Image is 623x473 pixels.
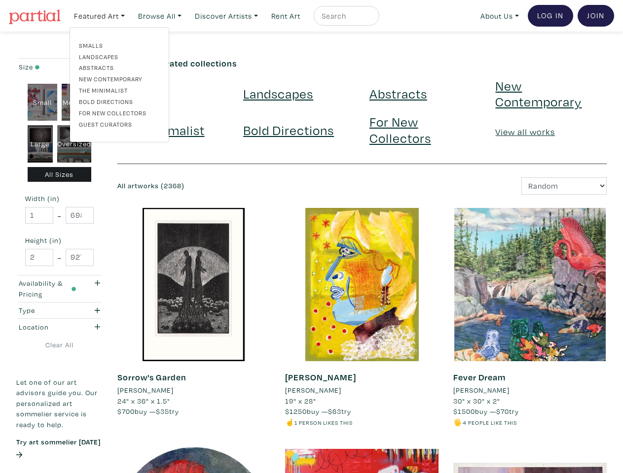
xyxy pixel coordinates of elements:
small: Height (in) [25,237,94,244]
a: Bold Directions [243,121,334,138]
li: ☝️ [285,417,439,428]
button: Location [16,319,103,335]
a: [PERSON_NAME] [285,372,356,383]
span: $35 [156,406,169,416]
a: Bold Directions [79,97,160,106]
a: About Us [476,6,523,26]
button: Type [16,303,103,319]
li: [PERSON_NAME] [117,385,174,396]
a: New Contemporary [79,74,160,83]
button: Size [16,59,103,75]
span: $63 [328,406,341,416]
span: - [58,251,61,264]
button: Availability & Pricing [16,275,103,302]
div: Location [19,322,76,333]
a: New Contemporary [495,77,582,110]
a: Abstracts [79,63,160,72]
a: [PERSON_NAME] [285,385,439,396]
div: Oversized [57,125,91,163]
a: Guest Curators [79,120,160,129]
li: [PERSON_NAME] [453,385,510,396]
span: buy — try [117,406,179,416]
a: For New Collectors [369,113,431,146]
a: The Minimalist [79,86,160,95]
h6: Discover curated collections [117,58,607,69]
div: Medium [62,84,91,121]
span: $1500 [453,406,475,416]
span: - [58,209,61,222]
a: Abstracts [369,85,427,102]
span: 30" x 30" x 2" [453,396,500,405]
a: Landscapes [79,52,160,61]
a: Discover Artists [190,6,262,26]
div: Large [28,125,53,163]
a: Rent Art [267,6,305,26]
p: Let one of our art advisors guide you. Our personalized art sommelier service is ready to help. [16,377,103,430]
div: Type [19,305,76,316]
a: [PERSON_NAME] [117,385,271,396]
a: Featured Art [70,6,129,26]
a: Clear All [16,339,103,350]
a: For New Collectors [79,108,160,117]
div: Featured Art [70,27,169,142]
a: Fever Dream [453,372,506,383]
span: $700 [117,406,135,416]
div: Size [19,62,76,72]
li: [PERSON_NAME] [285,385,341,396]
span: buy — try [453,406,519,416]
a: Log In [528,5,573,27]
a: Sorrow's Garden [117,372,186,383]
h6: All artworks (2368) [117,182,355,190]
div: All Sizes [28,167,92,182]
a: Landscapes [243,85,313,102]
span: 24" x 36" x 1.5" [117,396,170,405]
a: Browse All [134,6,186,26]
input: Search [321,10,370,22]
li: 🖐️ [453,417,607,428]
span: $1250 [285,406,307,416]
small: 4 people like this [463,419,517,426]
div: Small [28,84,57,121]
small: 1 person likes this [294,419,353,426]
a: [PERSON_NAME] [453,385,607,396]
small: Width (in) [25,195,94,202]
a: Try art sommelier [DATE] [16,437,101,460]
span: buy — try [285,406,351,416]
a: Smalls [79,41,160,50]
span: $70 [496,406,509,416]
span: 19" x 28" [285,396,316,405]
a: Join [578,5,614,27]
div: Availability & Pricing [19,278,76,299]
a: View all works [495,126,555,137]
